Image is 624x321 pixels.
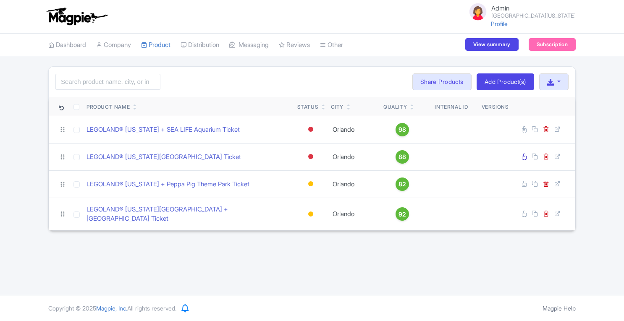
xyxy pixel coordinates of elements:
a: Subscription [529,38,576,51]
div: Copyright © 2025 All rights reserved. [43,304,181,313]
th: Versions [478,97,512,116]
div: Status [297,103,319,111]
td: Orlando [328,143,380,170]
div: Product Name [87,103,130,111]
a: Company [96,34,131,57]
a: Dashboard [48,34,86,57]
span: 92 [399,210,406,219]
a: Profile [491,20,508,27]
a: Reviews [279,34,310,57]
div: Quality [383,103,407,111]
span: 88 [399,152,406,162]
div: City [331,103,343,111]
td: Orlando [328,170,380,198]
a: Messaging [229,34,269,57]
span: Admin [491,4,509,12]
td: Orlando [328,116,380,143]
a: Magpie Help [543,305,576,312]
input: Search product name, city, or interal id [55,74,160,90]
a: Add Product(s) [477,73,534,90]
a: Admin [GEOGRAPHIC_DATA][US_STATE] [463,2,576,22]
th: Internal ID [425,97,478,116]
span: Magpie, Inc. [96,305,127,312]
a: 92 [383,207,422,221]
a: Share Products [412,73,472,90]
a: LEGOLAND® [US_STATE][GEOGRAPHIC_DATA] + [GEOGRAPHIC_DATA] Ticket [87,205,291,224]
div: Building [307,178,315,190]
img: avatar_key_member-9c1dde93af8b07d7383eb8b5fb890c87.png [468,2,488,22]
a: LEGOLAND® [US_STATE][GEOGRAPHIC_DATA] Ticket [87,152,241,162]
span: 82 [399,180,406,189]
a: View summary [465,38,518,51]
a: Other [320,34,343,57]
div: Building [307,208,315,220]
a: LEGOLAND® [US_STATE] + SEA LIFE Aquarium Ticket [87,125,240,135]
a: 98 [383,123,422,136]
a: Distribution [181,34,219,57]
span: 98 [399,125,406,134]
td: Orlando [328,198,380,230]
a: 88 [383,150,422,164]
a: LEGOLAND® [US_STATE] + Peppa Pig Theme Park Ticket [87,180,249,189]
div: Inactive [307,123,315,136]
a: 82 [383,177,422,191]
a: Product [141,34,170,57]
div: Inactive [307,151,315,163]
img: logo-ab69f6fb50320c5b225c76a69d11143b.png [44,7,109,26]
small: [GEOGRAPHIC_DATA][US_STATE] [491,13,576,18]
